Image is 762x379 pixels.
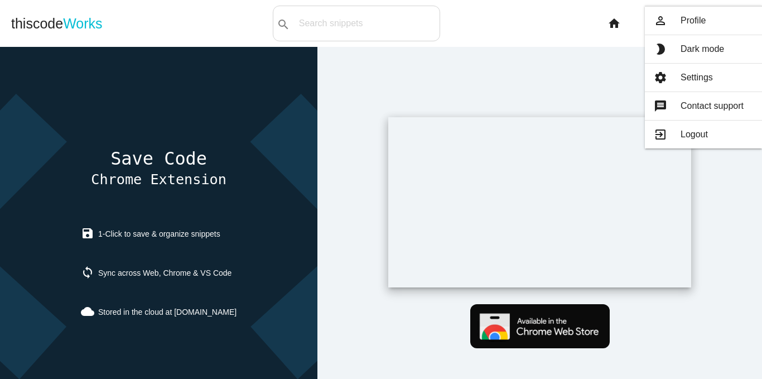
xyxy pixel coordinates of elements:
[654,71,667,84] i: settings
[277,7,290,42] i: search
[81,296,237,328] p: Stored in the cloud at [DOMAIN_NAME]
[645,92,762,120] a: messageContact support
[273,6,293,41] button: search
[293,12,440,35] input: Search snippets
[81,305,98,318] i: cloud
[645,121,762,148] a: exit_to_appLogout
[81,257,237,289] p: Sync across Web, Chrome & VS Code
[470,304,610,348] img: Get Chrome extension
[607,6,621,41] i: home
[81,227,98,240] i: save
[654,128,667,141] i: exit_to_app
[11,6,103,41] a: thiscodeWorks
[81,218,237,250] p: 1-Click to save & organize snippets
[91,171,226,188] span: Chrome Extension
[645,64,762,92] a: settingsSettings
[654,43,667,55] i: brightness_2
[645,7,762,35] a: person_outlineProfile
[63,16,102,31] span: Works
[81,266,98,279] i: sync
[654,15,667,27] i: person_outline
[81,149,237,189] h4: Save Code
[654,100,667,112] i: message
[645,35,762,63] a: brightness_2Dark mode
